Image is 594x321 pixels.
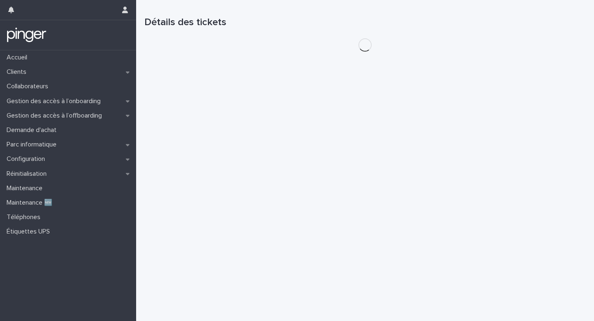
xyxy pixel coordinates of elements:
[3,97,107,105] p: Gestion des accès à l’onboarding
[3,228,57,236] p: Étiquettes UPS
[3,112,108,120] p: Gestion des accès à l’offboarding
[7,27,47,43] img: mTgBEunGTSyRkCgitkcU
[144,17,586,28] h1: Détails des tickets
[3,155,52,163] p: Configuration
[3,141,63,149] p: Parc informatique
[3,83,55,90] p: Collaborateurs
[3,199,59,207] p: Maintenance 🆕
[3,126,63,134] p: Demande d'achat
[3,170,53,178] p: Réinitialisation
[3,68,33,76] p: Clients
[3,213,47,221] p: Téléphones
[3,54,34,61] p: Accueil
[3,184,49,192] p: Maintenance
